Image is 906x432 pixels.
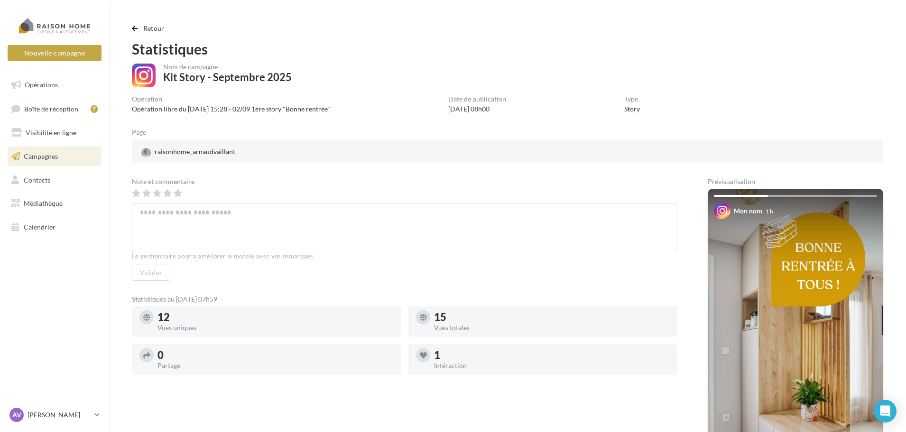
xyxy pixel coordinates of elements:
span: Boîte de réception [24,104,78,112]
div: Le gestionnaire pourra améliorer le modèle avec vos remarques [132,252,677,261]
div: Statistiques au [DATE] 07h59 [132,296,677,303]
button: Retour [132,23,168,34]
a: Boîte de réception7 [6,99,103,119]
div: Open Intercom Messenger [874,400,897,423]
div: 15 [434,312,670,322]
div: 1 h [766,207,773,215]
div: Statistiques [132,42,883,56]
div: Date de publication [448,96,506,102]
span: Retour [143,24,165,32]
a: Campagnes [6,147,103,166]
span: Campagnes [24,152,58,160]
div: 0 [157,350,393,360]
div: Nom de campagne [163,64,292,70]
button: Nouvelle campagne [8,45,102,61]
span: Visibilité en ligne [26,129,76,137]
a: Opérations [6,75,103,95]
span: AV [12,410,21,420]
div: 1 [434,350,670,360]
div: Mon nom [734,206,762,216]
div: Type [624,96,640,102]
div: raisonhome_arnaudvaillant [139,145,237,159]
div: Prévisualisation [708,178,883,185]
div: Note et commentaire [132,178,677,185]
div: 12 [157,312,393,322]
div: Kit Story - Septembre 2025 [163,72,292,83]
div: Intéraction [434,362,670,369]
span: Opérations [25,81,58,89]
a: Visibilité en ligne [6,123,103,143]
a: Contacts [6,170,103,190]
span: Calendrier [24,223,55,231]
a: Calendrier [6,217,103,237]
button: Valider [132,265,170,281]
div: 7 [91,105,98,113]
a: raisonhome_arnaudvaillant [139,145,385,159]
div: Vues totales [434,324,670,331]
span: Médiathèque [24,199,63,207]
div: Page [132,129,154,136]
div: Opération libre du [DATE] 15:28 - 02/09 1ère story "Bonne rentrée" [132,104,330,114]
div: Story [624,104,640,114]
div: [DATE] 08h00 [448,104,506,114]
span: Contacts [24,175,50,184]
a: Médiathèque [6,193,103,213]
a: AV [PERSON_NAME] [8,406,102,424]
div: Vues uniques [157,324,393,331]
div: Opération [132,96,330,102]
div: Partage [157,362,393,369]
p: [PERSON_NAME] [28,410,91,420]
